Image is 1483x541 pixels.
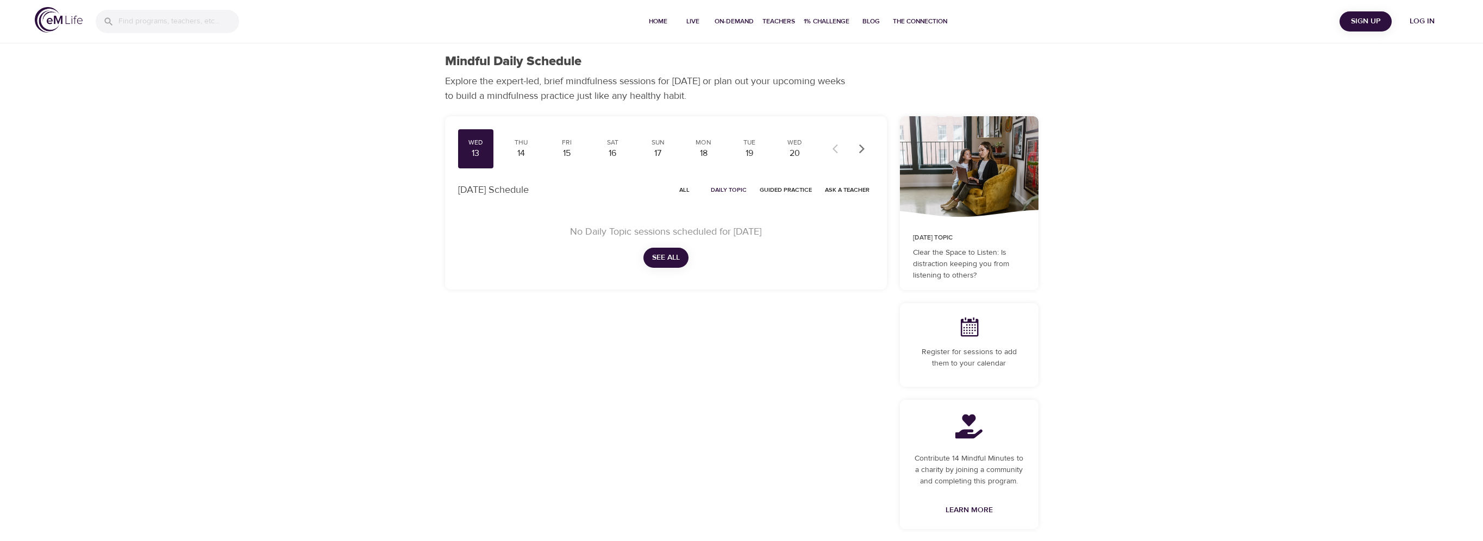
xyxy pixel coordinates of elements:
[599,147,626,160] div: 16
[825,185,869,195] span: Ask a Teacher
[1344,15,1387,28] span: Sign Up
[667,181,702,198] button: All
[458,183,529,197] p: [DATE] Schedule
[672,185,698,195] span: All
[1396,11,1448,32] button: Log in
[643,248,689,268] button: See All
[508,138,535,147] div: Thu
[946,504,993,517] span: Learn More
[462,138,490,147] div: Wed
[445,54,581,70] h1: Mindful Daily Schedule
[804,16,849,27] span: 1% Challenge
[821,181,874,198] button: Ask a Teacher
[652,251,680,265] span: See All
[118,10,239,33] input: Find programs, teachers, etc...
[715,16,754,27] span: On-Demand
[445,74,853,103] p: Explore the expert-led, brief mindfulness sessions for [DATE] or plan out your upcoming weeks to ...
[644,147,672,160] div: 17
[736,147,763,160] div: 19
[913,453,1025,487] p: Contribute 14 Mindful Minutes to a charity by joining a community and completing this program.
[690,138,717,147] div: Mon
[781,147,809,160] div: 20
[913,233,1025,243] p: [DATE] Topic
[645,16,671,27] span: Home
[893,16,947,27] span: The Connection
[644,138,672,147] div: Sun
[941,500,997,520] a: Learn More
[471,224,861,239] p: No Daily Topic sessions scheduled for [DATE]
[553,138,580,147] div: Fri
[690,147,717,160] div: 18
[680,16,706,27] span: Live
[736,138,763,147] div: Tue
[755,181,816,198] button: Guided Practice
[1400,15,1444,28] span: Log in
[781,138,809,147] div: Wed
[913,247,1025,281] p: Clear the Space to Listen: Is distraction keeping you from listening to others?
[760,185,812,195] span: Guided Practice
[553,147,580,160] div: 15
[35,7,83,33] img: logo
[858,16,884,27] span: Blog
[711,185,747,195] span: Daily Topic
[599,138,626,147] div: Sat
[508,147,535,160] div: 14
[913,347,1025,369] p: Register for sessions to add them to your calendar
[1340,11,1392,32] button: Sign Up
[706,181,751,198] button: Daily Topic
[762,16,795,27] span: Teachers
[462,147,490,160] div: 13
